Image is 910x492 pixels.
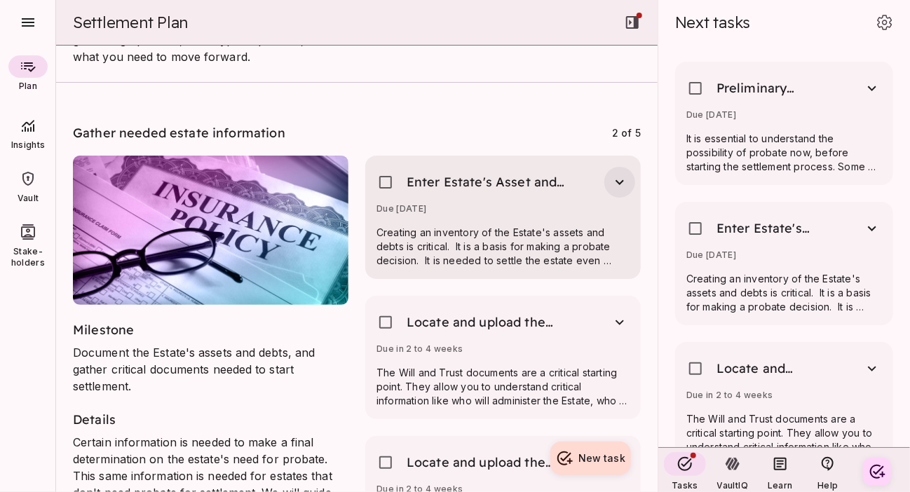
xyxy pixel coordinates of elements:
span: VaultIQ [717,480,748,491]
span: Milestone [73,322,134,338]
div: Locate and upload the Estate's legal documentsDue in 2 to 4 weeksThe Will and Trust documents are... [675,342,893,465]
span: Vault [18,193,39,204]
span: Next tasks [675,13,751,32]
p: The Will and Trust documents are a critical starting point. They allow you to understand critical... [686,412,882,454]
span: Due [DATE] [686,109,737,120]
span: Insights [3,139,53,151]
span: Due in 2 to 4 weeks [376,343,463,354]
span: Due in 2 to 4 weeks [686,390,773,400]
span: Document the Estate's assets and debts, and gather critical documents needed to start settlement. [73,346,315,393]
div: Locate and upload the Estate's legal documentsDue in 2 to 4 weeksThe Will and Trust documents are... [365,296,641,419]
span: Gather needed estate information [73,125,285,141]
p: The Will and Trust documents are a critical starting point. They allow you to understand critical... [376,366,630,408]
span: Plan [19,81,37,92]
span: Details [73,411,116,428]
span: Settlement Plan [73,13,188,32]
div: Insights [3,108,53,157]
div: Enter Estate's Asset and DebtsDue [DATE]Creating an inventory of the Estate's assets and debts is... [365,156,641,279]
span: Help [817,480,838,491]
span: Tasks [672,480,698,491]
span: New task [578,452,625,464]
span: Due [DATE] [686,250,737,260]
p: Creating an inventory of the Estate's assets and debts is critical. It is a basis for making a pr... [686,272,882,314]
div: Preliminary probate assessmentDue [DATE]It is essential to understand the possibility of probate ... [675,62,893,185]
span: Enter Estate's Asset and Debts [717,220,820,237]
span: Locate and upload the Estate's legal documents [717,360,820,377]
span: 2 of 5 [612,127,641,139]
span: Due [DATE] [376,203,427,214]
p: Creating an inventory of the Estate's assets and debts is critical. It is a basis for making a pr... [376,226,630,268]
span: Enter Estate's Asset and Debts [407,174,568,191]
div: Enter Estate's Asset and DebtsDue [DATE]Creating an inventory of the Estate's assets and debts is... [675,202,893,325]
span: Preliminary probate assessment [717,80,820,97]
button: Create your first task [863,458,891,486]
button: New task [550,442,631,475]
span: Locate and upload the Estate's legal documents [407,314,568,331]
img: settlement-plan [73,156,348,304]
p: It is essential to understand the possibility of probate now, before starting the settlement proc... [686,132,882,174]
span: Learn [768,480,793,491]
span: Locate and upload the deceased’s death certificate [407,454,568,471]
